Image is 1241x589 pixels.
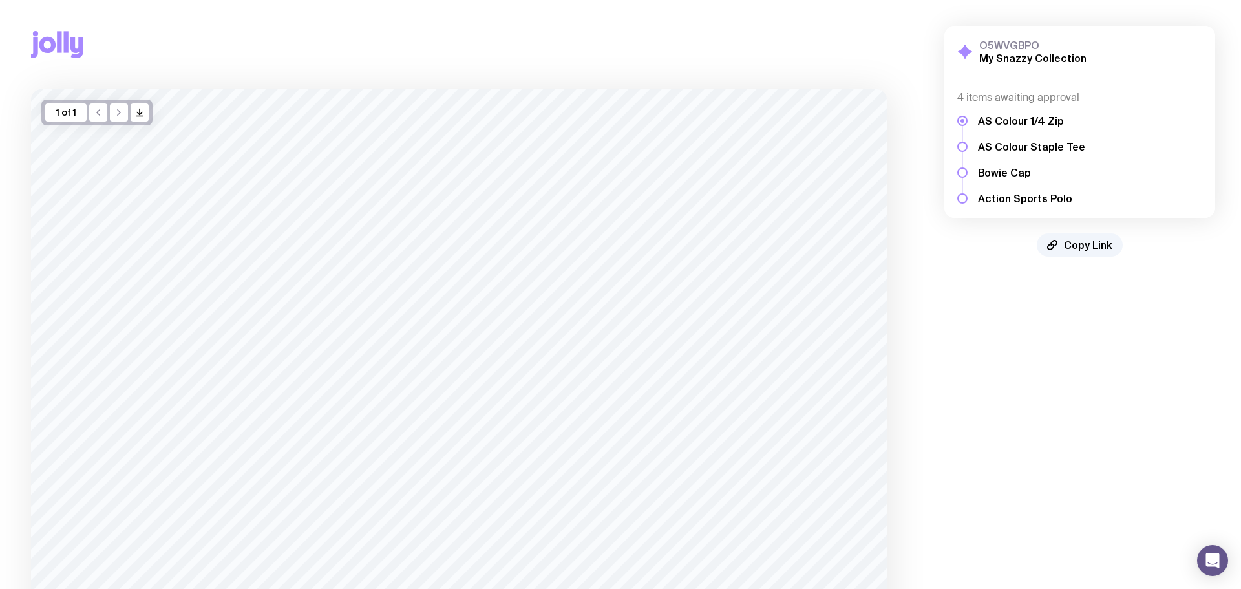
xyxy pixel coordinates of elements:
h3: O5WVGBPO [979,39,1087,52]
h4: 4 items awaiting approval [957,91,1202,104]
button: />/> [131,103,149,122]
h2: My Snazzy Collection [979,52,1087,65]
span: Copy Link [1064,239,1112,252]
div: Open Intercom Messenger [1197,545,1228,576]
h5: AS Colour 1/4 Zip [978,114,1085,127]
h5: Action Sports Polo [978,192,1085,205]
div: 1 of 1 [45,103,87,122]
h5: AS Colour Staple Tee [978,140,1085,153]
button: Copy Link [1037,233,1123,257]
h5: Bowie Cap [978,166,1085,179]
g: /> /> [136,109,143,116]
